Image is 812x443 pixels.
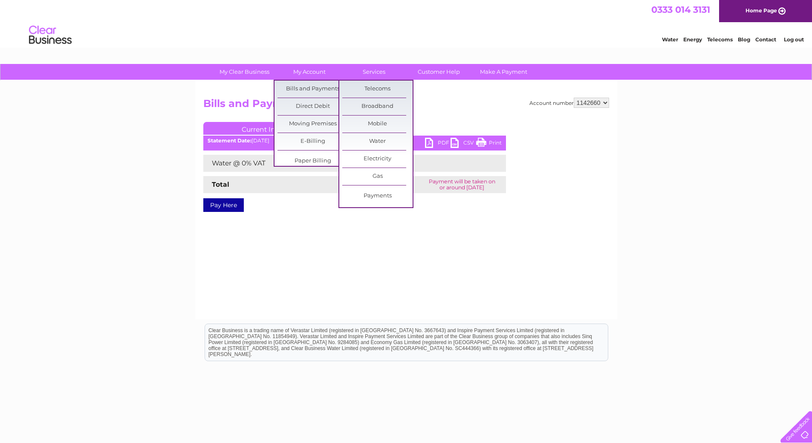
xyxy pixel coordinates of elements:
a: Broadband [342,98,413,115]
a: Energy [683,36,702,43]
a: CSV [451,138,476,150]
h2: Bills and Payments [203,98,609,114]
a: Log out [784,36,804,43]
a: My Account [274,64,344,80]
a: Make A Payment [468,64,539,80]
a: Bills and Payments [277,81,348,98]
div: [DATE] [203,138,506,144]
a: Contact [755,36,776,43]
div: Clear Business is a trading name of Verastar Limited (registered in [GEOGRAPHIC_DATA] No. 3667643... [205,5,608,41]
a: Current Invoice [203,122,331,135]
a: Print [476,138,502,150]
div: Account number [529,98,609,108]
img: logo.png [29,22,72,48]
a: Payments [342,188,413,205]
a: Customer Help [404,64,474,80]
a: Water [662,36,678,43]
a: PDF [425,138,451,150]
td: Payment will be taken on or around [DATE] [418,176,506,193]
a: Direct Debit [277,98,348,115]
a: 0333 014 3131 [651,4,710,15]
a: Paper Billing [277,153,348,170]
a: E-Billing [277,133,348,150]
a: My Clear Business [209,64,280,80]
a: Telecoms [342,81,413,98]
a: Pay Here [203,198,244,212]
td: Water @ 0% VAT [203,155,385,172]
a: Water [342,133,413,150]
b: Statement Date: [208,137,251,144]
a: Blog [738,36,750,43]
a: Telecoms [707,36,733,43]
a: Gas [342,168,413,185]
a: Mobile [342,116,413,133]
a: Electricity [342,151,413,168]
a: Moving Premises [277,116,348,133]
td: £36.45 [385,155,489,172]
a: Services [339,64,409,80]
strong: Total [212,180,229,188]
